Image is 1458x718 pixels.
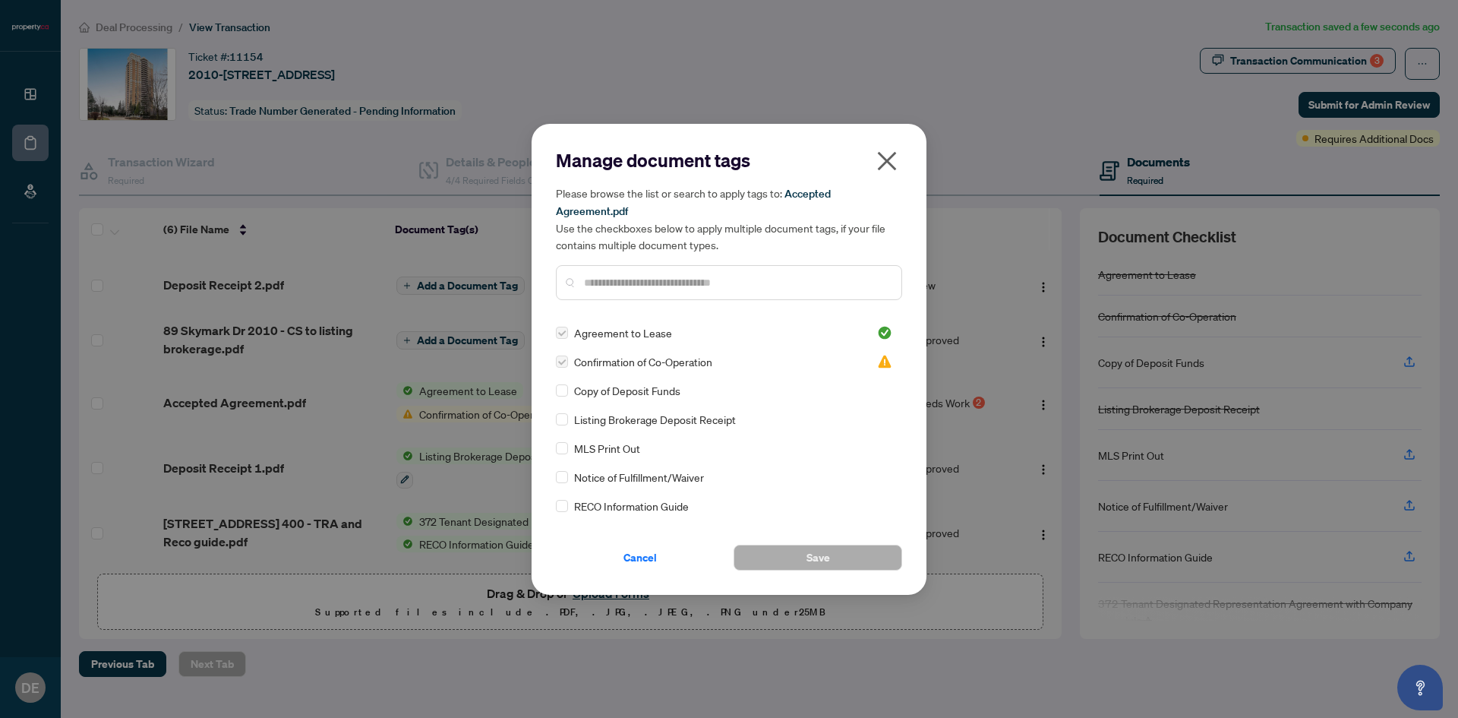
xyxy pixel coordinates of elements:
h5: Please browse the list or search to apply tags to: Use the checkboxes below to apply multiple doc... [556,185,902,253]
button: Save [734,545,902,571]
span: Needs Work [877,354,892,369]
span: MLS Print Out [574,440,640,457]
span: Approved [877,325,892,340]
h2: Manage document tags [556,148,902,172]
button: Cancel [556,545,724,571]
span: Accepted Agreement.pdf [556,187,831,218]
span: Copy of Deposit Funds [574,382,680,399]
span: close [875,149,899,173]
span: RECO Information Guide [574,498,689,514]
span: Cancel [623,546,657,570]
span: Notice of Fulfillment/Waiver [574,469,704,486]
img: status [877,325,892,340]
img: status [877,354,892,369]
span: Confirmation of Co-Operation [574,353,712,370]
button: Open asap [1397,665,1443,710]
span: Agreement to Lease [574,324,672,341]
span: Listing Brokerage Deposit Receipt [574,411,736,428]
